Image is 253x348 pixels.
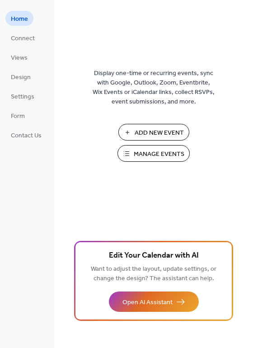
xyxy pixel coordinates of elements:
span: Design [11,73,31,82]
span: Add New Event [135,128,184,138]
button: Open AI Assistant [109,292,199,312]
span: Form [11,112,25,121]
span: Connect [11,34,35,43]
a: Form [5,108,30,123]
button: Manage Events [117,145,190,162]
a: Design [5,69,36,84]
button: Add New Event [118,124,189,141]
span: Display one-time or recurring events, sync with Google, Outlook, Zoom, Eventbrite, Wix Events or ... [93,69,215,107]
a: Contact Us [5,127,47,142]
a: Views [5,50,33,65]
span: Open AI Assistant [122,298,173,307]
span: Want to adjust the layout, update settings, or change the design? The assistant can help. [91,263,216,285]
a: Connect [5,30,40,45]
a: Settings [5,89,40,103]
span: Contact Us [11,131,42,141]
span: Edit Your Calendar with AI [109,249,199,262]
span: Settings [11,92,34,102]
span: Views [11,53,28,63]
a: Home [5,11,33,26]
span: Home [11,14,28,24]
span: Manage Events [134,150,184,159]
